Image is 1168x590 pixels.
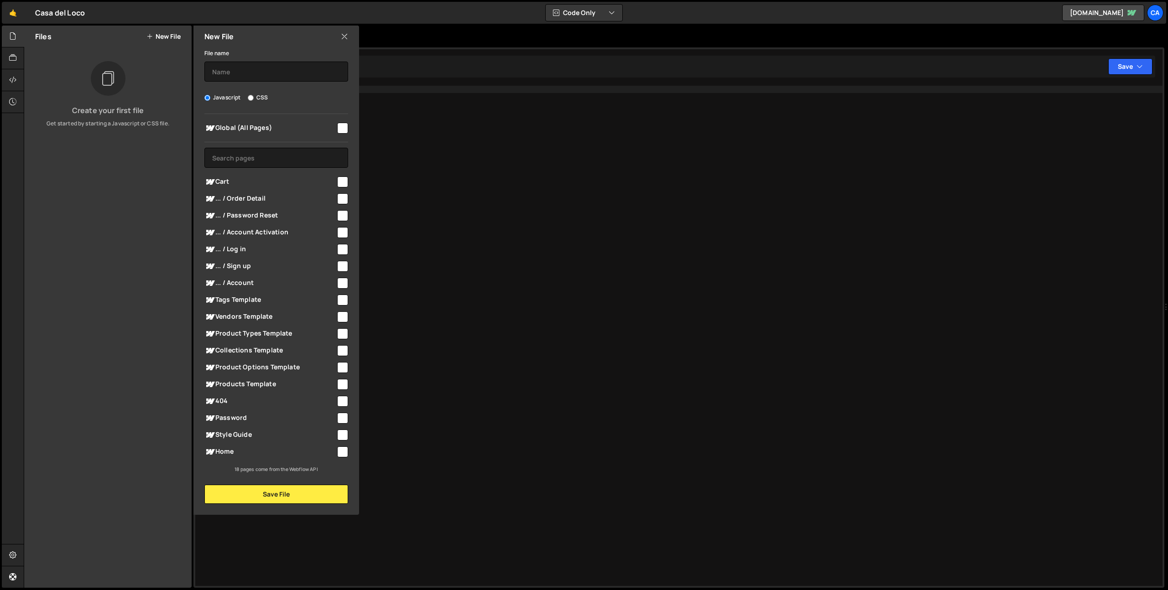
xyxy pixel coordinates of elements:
[35,31,52,41] h2: Files
[31,119,184,128] p: Get started by starting a Javascript or CSS file.
[204,446,336,457] span: Home
[204,95,210,101] input: Javascript
[248,93,268,102] label: CSS
[1108,58,1152,75] button: Save
[204,430,336,440] span: Style Guide
[204,379,336,390] span: Products Template
[204,295,336,305] span: Tags Template
[235,466,318,472] small: 18 pages come from the Webflow API
[204,148,348,168] input: Search pages
[204,176,336,187] span: Cart
[204,362,336,373] span: Product Options Template
[31,107,184,114] h3: Create your first file
[204,210,336,221] span: ... / Password Reset
[35,7,85,18] div: Casa del Loco
[248,95,254,101] input: CSS
[204,31,234,41] h2: New File
[1147,5,1163,21] a: Ca
[204,485,348,504] button: Save File
[2,2,24,24] a: 🤙
[204,49,229,58] label: File name
[204,244,336,255] span: ... / Log in
[204,413,336,424] span: Password
[204,328,336,339] span: Product Types Template
[204,193,336,204] span: ... / Order Detail
[204,227,336,238] span: ... / Account Activation
[204,123,336,134] span: Global (All Pages)
[1062,5,1144,21] a: [DOMAIN_NAME]
[204,345,336,356] span: Collections Template
[546,5,622,21] button: Code Only
[146,33,181,40] button: New File
[204,93,241,102] label: Javascript
[204,261,336,272] span: ... / Sign up
[204,62,348,82] input: Name
[204,311,336,322] span: Vendors Template
[204,396,336,407] span: 404
[204,278,336,289] span: ... / Account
